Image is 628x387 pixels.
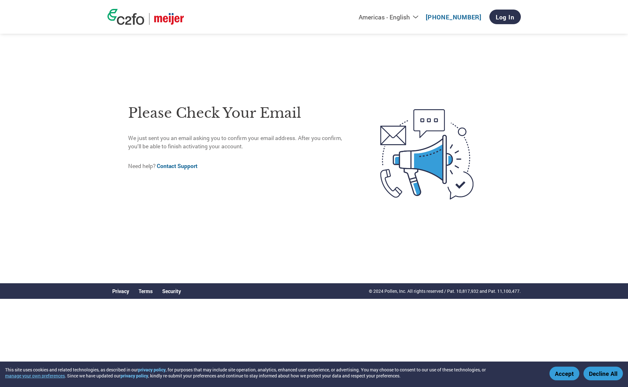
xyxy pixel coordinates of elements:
p: Need help? [128,162,354,170]
img: open-email [354,98,500,211]
a: Security [162,288,181,294]
button: Accept [549,367,579,380]
a: privacy policy [138,367,166,373]
a: Contact Support [157,162,197,170]
button: manage your own preferences [5,373,65,379]
div: This site uses cookies and related technologies, as described in our , for purposes that may incl... [5,367,540,379]
a: Log In [489,10,521,24]
a: privacy policy [121,373,148,379]
a: Privacy [112,288,129,294]
h1: Please check your email [128,103,354,123]
p: © 2024 Pollen, Inc. All rights reserved / Pat. 10,817,932 and Pat. 11,100,477. [369,288,521,294]
button: Decline All [583,367,623,380]
img: c2fo logo [107,9,144,25]
img: Meijer [154,13,184,25]
a: Terms [139,288,153,294]
a: [PHONE_NUMBER] [426,13,481,21]
p: We just sent you an email asking you to confirm your email address. After you confirm, you’ll be ... [128,134,354,151]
